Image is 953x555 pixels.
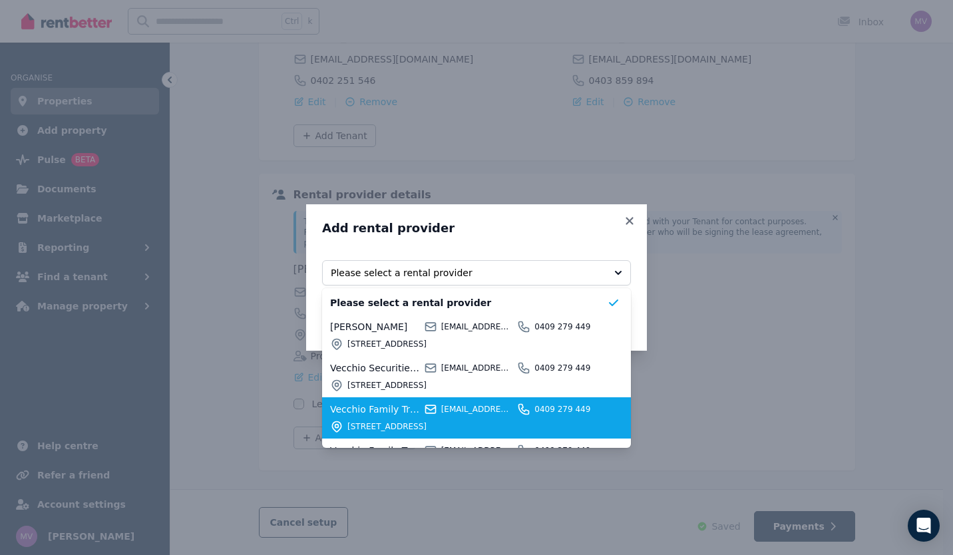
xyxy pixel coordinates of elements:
span: [EMAIL_ADDRESS][DOMAIN_NAME] [441,404,514,415]
span: Please select a rental provider [330,296,607,309]
h3: Add rental provider [322,220,631,236]
ul: Please select a rental provider [322,288,631,448]
span: Vecchio Family Trust [330,403,420,416]
span: 0409 279 449 [534,363,607,373]
span: [EMAIL_ADDRESS][DOMAIN_NAME] [441,445,514,456]
span: Please select a rental provider [331,266,604,279]
span: [PERSON_NAME] [330,320,420,333]
span: [EMAIL_ADDRESS][DOMAIN_NAME] [441,363,514,373]
div: Open Intercom Messenger [908,510,940,542]
button: Please select a rental provider [322,260,631,285]
span: [STREET_ADDRESS] [347,339,607,349]
span: Vecchio Family Trust [330,444,420,457]
span: 0409 279 449 [534,321,607,332]
span: [STREET_ADDRESS] [347,380,607,391]
span: [EMAIL_ADDRESS][DOMAIN_NAME] [441,321,514,332]
span: 0409 279 449 [534,445,607,456]
span: 0409 279 449 [534,404,607,415]
span: [STREET_ADDRESS] [347,421,607,432]
span: Vecchio Securities Pty Ltd [330,361,420,375]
